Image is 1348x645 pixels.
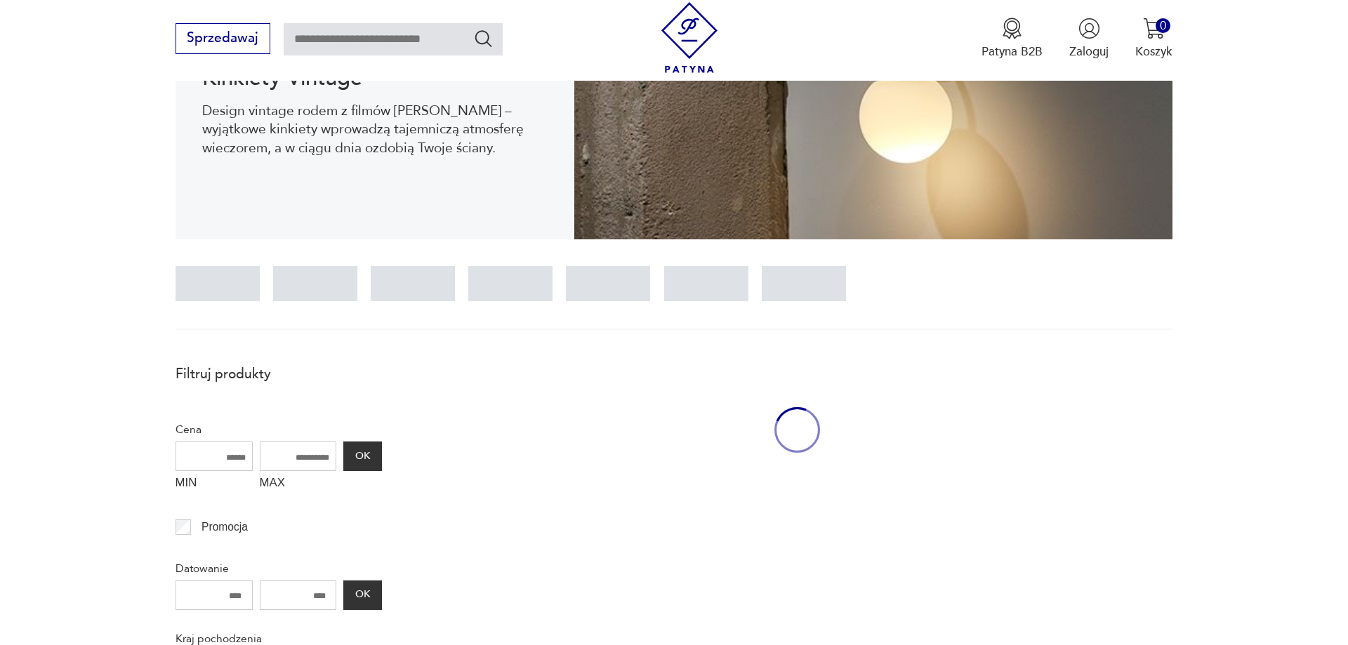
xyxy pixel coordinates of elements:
button: OK [343,441,381,471]
p: Cena [176,420,382,439]
img: Patyna - sklep z meblami i dekoracjami vintage [654,2,725,73]
img: Ikona medalu [1001,18,1023,39]
button: Szukaj [473,28,494,48]
button: Sprzedawaj [176,23,270,54]
h1: Kinkiety Vintage [202,68,548,88]
button: Patyna B2B [982,18,1043,60]
div: oval-loading [774,357,820,503]
p: Zaloguj [1069,44,1109,60]
button: OK [343,580,381,610]
p: Patyna B2B [982,44,1043,60]
label: MIN [176,471,253,498]
button: 0Koszyk [1135,18,1172,60]
button: Zaloguj [1069,18,1109,60]
p: Datowanie [176,559,382,578]
p: Promocja [201,518,248,536]
img: Ikona koszyka [1143,18,1165,39]
p: Koszyk [1135,44,1172,60]
label: MAX [260,471,337,498]
a: Ikona medaluPatyna B2B [982,18,1043,60]
img: Ikonka użytkownika [1078,18,1100,39]
div: 0 [1156,18,1170,33]
p: Filtruj produkty [176,365,382,383]
p: Design vintage rodem z filmów [PERSON_NAME] – wyjątkowe kinkiety wprowadzą tajemniczą atmosferę w... [202,102,548,157]
a: Sprzedawaj [176,34,270,45]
